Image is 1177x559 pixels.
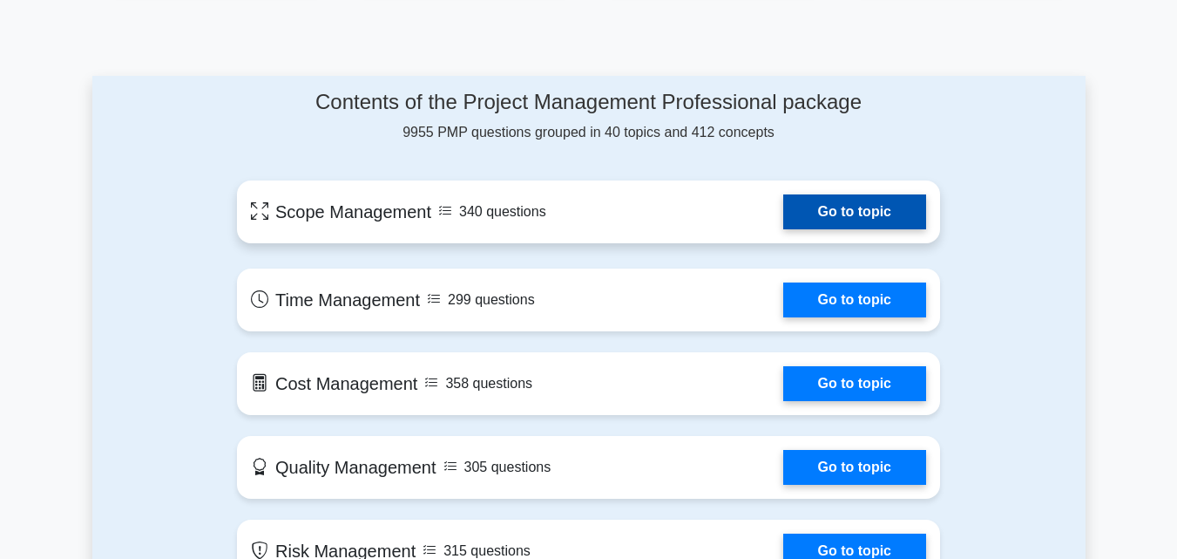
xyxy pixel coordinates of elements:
h4: Contents of the Project Management Professional package [237,90,940,115]
a: Go to topic [783,283,926,317]
a: Go to topic [783,366,926,401]
a: Go to topic [783,450,926,485]
div: 9955 PMP questions grouped in 40 topics and 412 concepts [237,90,940,143]
a: Go to topic [783,194,926,229]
